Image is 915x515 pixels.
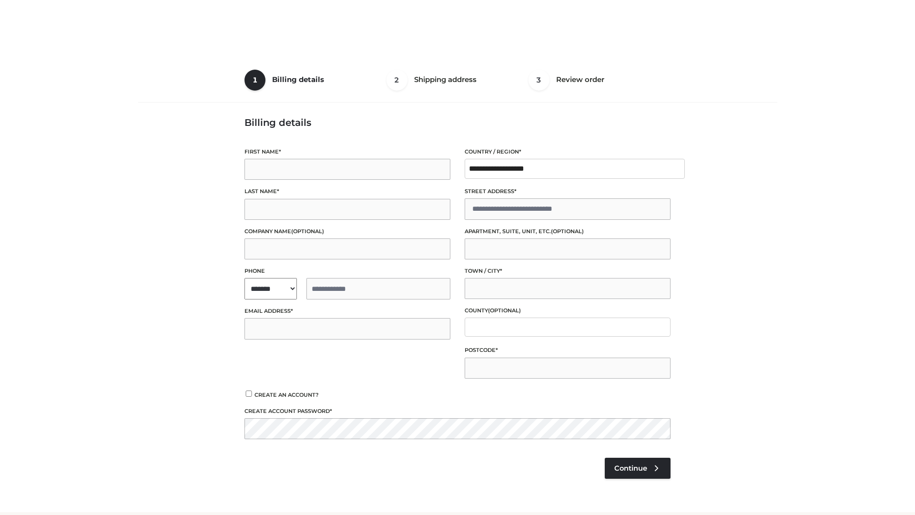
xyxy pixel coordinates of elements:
label: Apartment, suite, unit, etc. [465,227,671,236]
span: (optional) [291,228,324,235]
a: Continue [605,458,671,479]
span: Shipping address [414,75,477,84]
span: 2 [386,70,407,91]
h3: Billing details [244,117,671,128]
span: Review order [556,75,604,84]
label: Country / Region [465,147,671,156]
label: Phone [244,267,450,276]
span: (optional) [551,228,584,235]
label: Last name [244,187,450,196]
label: Company name [244,227,450,236]
label: First name [244,147,450,156]
span: (optional) [488,307,521,314]
label: County [465,306,671,315]
input: Create an account? [244,391,253,397]
span: 3 [529,70,549,91]
label: Street address [465,187,671,196]
span: Continue [614,464,647,473]
span: Billing details [272,75,324,84]
label: Create account password [244,407,671,416]
span: 1 [244,70,265,91]
label: Town / City [465,267,671,276]
span: Create an account? [254,391,319,398]
label: Email address [244,307,450,316]
label: Postcode [465,346,671,355]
